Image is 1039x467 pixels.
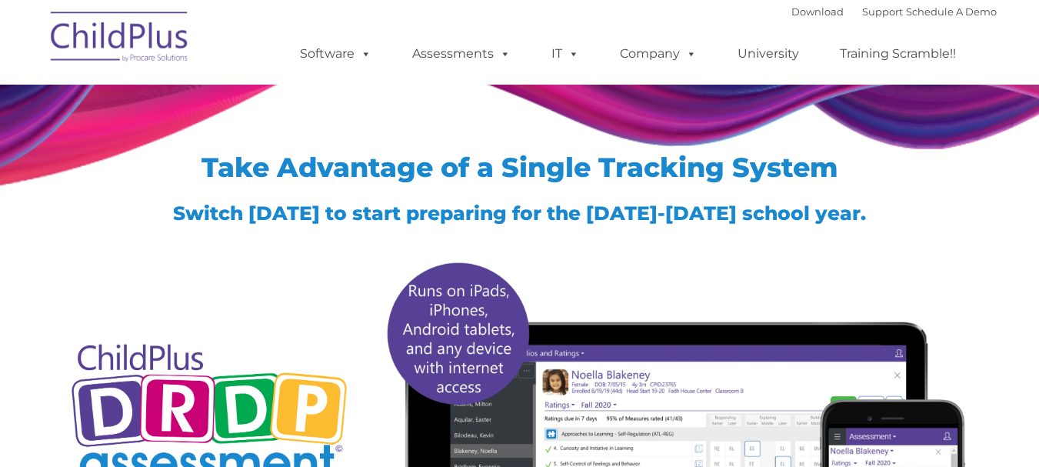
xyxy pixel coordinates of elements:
span: Switch [DATE] to start preparing for the [DATE]-[DATE] school year. [173,202,866,225]
a: University [722,38,814,69]
a: Download [791,5,844,18]
a: Company [604,38,712,69]
a: Software [285,38,387,69]
a: IT [536,38,594,69]
span: Take Advantage of a Single Tracking System [201,151,838,184]
font: | [791,5,997,18]
a: Training Scramble!! [824,38,971,69]
a: Schedule A Demo [906,5,997,18]
a: Support [862,5,903,18]
img: ChildPlus by Procare Solutions [43,1,197,78]
a: Assessments [397,38,526,69]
